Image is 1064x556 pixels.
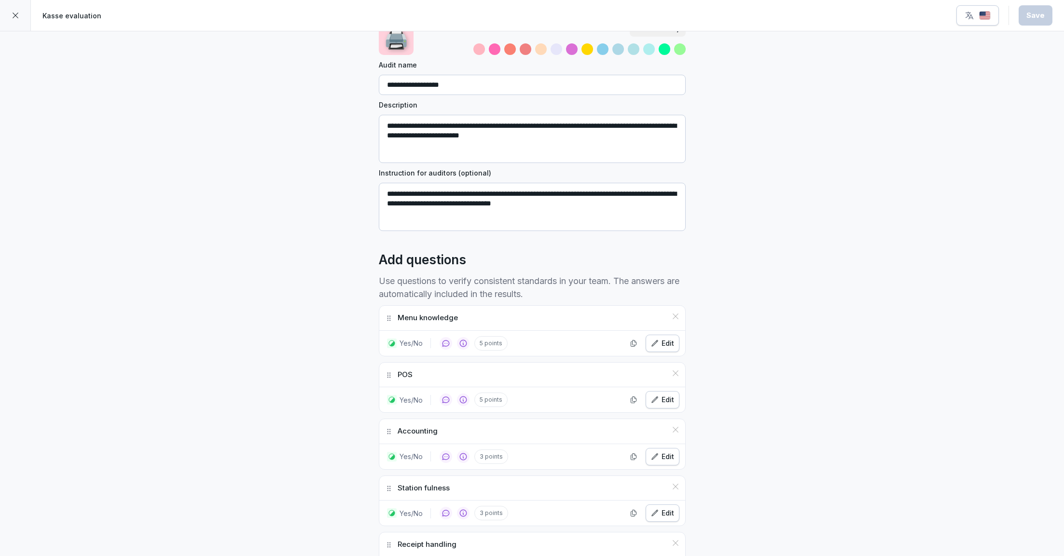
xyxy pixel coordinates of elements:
[379,168,686,178] label: Instruction for auditors (optional)
[1026,10,1045,21] div: Save
[400,338,423,348] p: Yes/No
[646,391,679,408] button: Edit
[651,338,674,349] div: Edit
[398,539,456,550] p: Receipt handling
[651,394,674,405] div: Edit
[651,508,674,518] div: Edit
[646,335,679,352] button: Edit
[379,250,466,270] h2: Add questions
[400,451,423,461] p: Yes/No
[1019,5,1052,26] button: Save
[398,483,450,494] p: Station fulness
[474,336,508,351] p: 5 points
[400,508,423,518] p: Yes/No
[651,451,674,462] div: Edit
[379,60,686,70] label: Audit name
[42,11,101,21] p: Kasse evaluation
[474,449,508,464] p: 3 points
[400,395,423,405] p: Yes/No
[474,506,508,520] p: 3 points
[979,11,991,20] img: us.svg
[398,369,413,380] p: POS
[398,426,438,437] p: Accounting
[646,448,679,465] button: Edit
[379,100,686,110] label: Description
[646,504,679,522] button: Edit
[384,23,409,53] p: 🖨️
[398,312,458,324] p: Menu knowledge
[474,393,508,407] p: 5 points
[379,274,686,300] p: Use questions to verify consistent standards in your team. The answers are automatically included...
